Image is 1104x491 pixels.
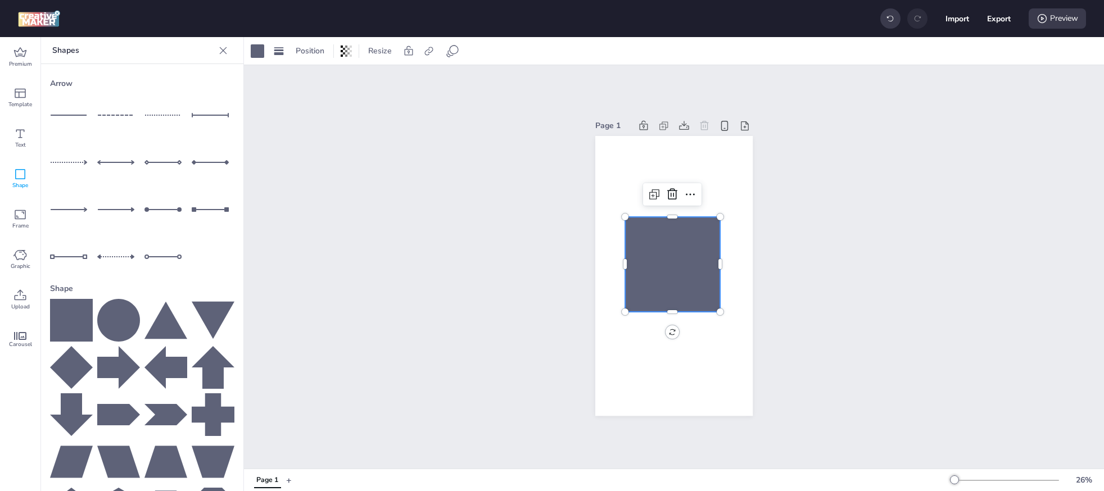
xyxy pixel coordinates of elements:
span: Resize [366,45,394,57]
button: Export [987,7,1011,30]
span: Text [15,140,26,149]
div: Page 1 [256,475,278,485]
span: Template [8,100,32,109]
span: Shape [12,181,28,190]
span: Upload [11,302,30,311]
div: Page 1 [595,120,631,131]
span: Graphic [11,262,30,271]
div: Arrow [50,73,234,94]
span: Carousel [9,340,32,349]
span: Position [293,45,327,57]
div: Tabs [248,470,286,490]
img: logo Creative Maker [18,10,60,27]
div: 26 % [1070,474,1097,486]
span: Frame [12,221,29,230]
p: Shapes [52,37,214,64]
button: + [286,470,292,490]
button: Import [945,7,969,30]
div: Shape [50,278,234,299]
div: Preview [1029,8,1086,29]
span: Premium [9,60,32,69]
